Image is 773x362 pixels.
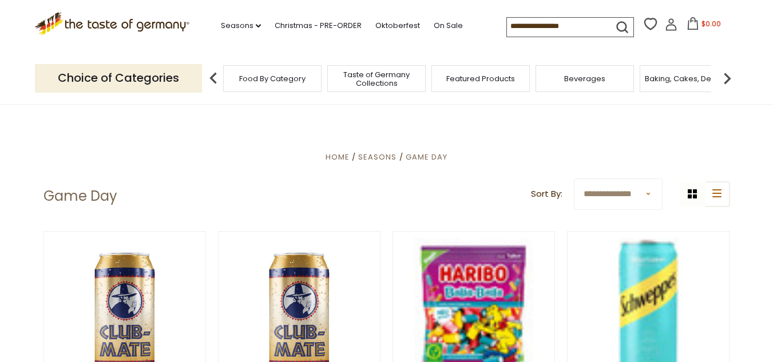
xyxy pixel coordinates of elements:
[716,67,739,90] img: next arrow
[701,19,721,29] span: $0.00
[446,74,515,83] a: Featured Products
[406,152,447,162] a: Game Day
[434,19,463,32] a: On Sale
[331,70,422,87] a: Taste of Germany Collections
[645,74,734,83] a: Baking, Cakes, Desserts
[221,19,261,32] a: Seasons
[531,187,562,201] label: Sort By:
[35,64,202,92] p: Choice of Categories
[239,74,306,83] a: Food By Category
[202,67,225,90] img: previous arrow
[680,17,728,34] button: $0.00
[358,152,397,162] a: Seasons
[375,19,420,32] a: Oktoberfest
[275,19,362,32] a: Christmas - PRE-ORDER
[564,74,605,83] a: Beverages
[326,152,350,162] a: Home
[43,188,117,205] h1: Game Day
